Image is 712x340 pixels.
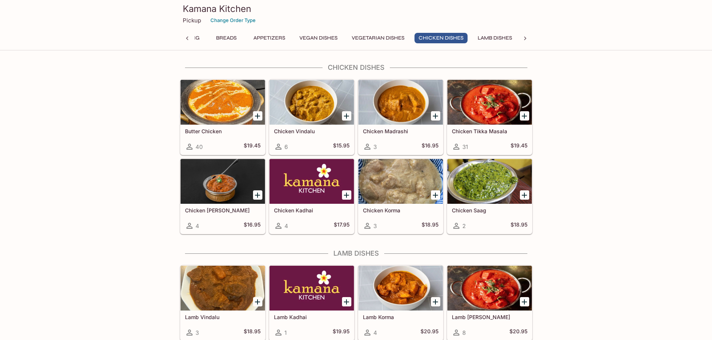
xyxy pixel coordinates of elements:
[185,128,261,134] h5: Butter Chicken
[269,80,354,125] div: Chicken Vindalu
[244,142,261,151] h5: $19.45
[422,221,438,230] h5: $18.95
[195,329,199,336] span: 3
[431,190,440,200] button: Add Chicken Korma
[333,142,349,151] h5: $15.95
[420,328,438,337] h5: $20.95
[373,222,377,230] span: 3
[249,33,289,43] button: Appetizers
[334,221,349,230] h5: $17.95
[274,128,349,134] h5: Chicken Vindalu
[183,3,530,15] h3: Kamana Kitchen
[181,80,265,125] div: Butter Chicken
[452,207,527,213] h5: Chicken Saag
[363,314,438,320] h5: Lamb Korma
[253,190,262,200] button: Add Chicken Curry
[452,314,527,320] h5: Lamb [PERSON_NAME]
[342,111,351,121] button: Add Chicken Vindalu
[195,222,199,230] span: 4
[253,111,262,121] button: Add Butter Chicken
[269,79,354,155] a: Chicken Vindalu6$15.95
[333,328,349,337] h5: $19.95
[511,142,527,151] h5: $19.45
[358,159,443,204] div: Chicken Korma
[183,17,201,24] p: Pickup
[452,128,527,134] h5: Chicken Tikka Masala
[447,159,532,204] div: Chicken Saag
[210,33,243,43] button: Breads
[207,15,259,26] button: Change Order Type
[348,33,409,43] button: Vegetarian Dishes
[244,221,261,230] h5: $16.95
[447,159,532,234] a: Chicken Saag2$18.95
[284,329,287,336] span: 1
[284,222,288,230] span: 4
[284,143,288,150] span: 6
[269,159,354,204] div: Chicken Kadhai
[295,33,342,43] button: Vegan Dishes
[253,297,262,306] button: Add Lamb Vindalu
[422,142,438,151] h5: $16.95
[447,266,532,311] div: Lamb Tikka Masala
[462,329,466,336] span: 8
[431,111,440,121] button: Add Chicken Madrashi
[363,128,438,134] h5: Chicken Madrashi
[180,249,533,258] h4: Lamb Dishes
[274,314,349,320] h5: Lamb Kadhai
[274,207,349,213] h5: Chicken Kadhai
[244,328,261,337] h5: $18.95
[269,266,354,311] div: Lamb Kadhai
[180,159,265,234] a: Chicken [PERSON_NAME]4$16.95
[414,33,468,43] button: Chicken Dishes
[181,159,265,204] div: Chicken Curry
[511,221,527,230] h5: $18.95
[180,79,265,155] a: Butter Chicken40$19.45
[447,79,532,155] a: Chicken Tikka Masala31$19.45
[520,190,529,200] button: Add Chicken Saag
[462,222,466,230] span: 2
[195,143,203,150] span: 40
[373,329,377,336] span: 4
[431,297,440,306] button: Add Lamb Korma
[180,63,533,72] h4: Chicken Dishes
[373,143,377,150] span: 3
[342,297,351,306] button: Add Lamb Kadhai
[358,266,443,311] div: Lamb Korma
[363,207,438,213] h5: Chicken Korma
[358,159,443,234] a: Chicken Korma3$18.95
[185,314,261,320] h5: Lamb Vindalu
[358,80,443,125] div: Chicken Madrashi
[358,79,443,155] a: Chicken Madrashi3$16.95
[520,111,529,121] button: Add Chicken Tikka Masala
[181,266,265,311] div: Lamb Vindalu
[269,159,354,234] a: Chicken Kadhai4$17.95
[447,80,532,125] div: Chicken Tikka Masala
[520,297,529,306] button: Add Lamb Tikka Masala
[462,143,468,150] span: 31
[342,190,351,200] button: Add Chicken Kadhai
[474,33,516,43] button: Lamb Dishes
[509,328,527,337] h5: $20.95
[185,207,261,213] h5: Chicken [PERSON_NAME]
